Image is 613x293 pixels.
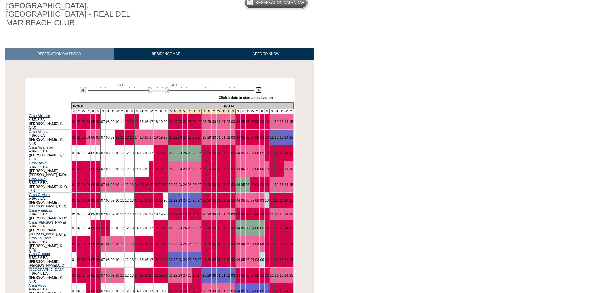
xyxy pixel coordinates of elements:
a: Casa Amanecer [29,145,53,149]
a: NEED TO KNOW [218,48,314,60]
a: 18 [154,120,158,124]
a: 25 [188,135,192,139]
a: 06 [96,120,100,124]
a: 14 [135,167,139,171]
a: 14 [135,198,139,202]
a: 04 [87,198,90,202]
a: 15 [289,167,293,171]
a: 15 [140,183,144,187]
a: 03 [82,167,86,171]
a: 02 [77,212,81,216]
a: 10 [265,167,269,171]
a: 07 [101,212,105,216]
a: 31 [217,183,221,187]
a: 31 [217,198,221,202]
a: 08 [255,151,259,155]
a: 29 [207,120,211,124]
a: 08 [106,120,110,124]
a: 09 [260,135,264,139]
a: 13 [130,151,134,155]
a: 21 [169,198,172,202]
a: 05 [241,135,245,139]
a: 20 [163,198,167,202]
a: 18 [154,198,158,202]
a: Casa Alegria [29,130,48,133]
a: 14 [284,120,288,124]
a: 27 [197,120,201,124]
a: 05 [91,120,95,124]
a: 07 [251,167,255,171]
a: 14 [135,120,139,124]
a: Casa Hamacas [29,208,52,212]
a: 01 [72,183,76,187]
a: 05 [91,151,95,155]
a: 12 [275,167,279,171]
a: 02 [77,151,81,155]
a: 20 [163,167,167,171]
a: 03 [82,198,86,202]
a: 05 [241,183,245,187]
a: 27 [197,183,201,187]
a: 09 [111,183,115,187]
a: RESIDENCE MAP [114,48,218,60]
a: 13 [130,120,134,124]
a: 13 [280,167,283,171]
a: 01 [72,151,76,155]
a: 11 [270,135,274,139]
a: 10 [116,120,119,124]
a: 02 [226,151,230,155]
a: 07 [251,198,255,202]
a: 03 [82,212,86,216]
a: Casa Bahia [29,161,47,165]
a: 13 [280,183,283,187]
a: 06 [246,120,250,124]
a: 22 [173,198,177,202]
a: 05 [91,167,95,171]
a: 10 [116,151,119,155]
a: 24 [183,135,187,139]
a: 15 [140,120,144,124]
a: 14 [284,167,288,171]
a: 03 [231,151,235,155]
a: 28 [202,135,206,139]
a: 04 [87,167,90,171]
a: 23 [178,120,182,124]
a: 14 [284,151,288,155]
a: 04 [87,135,90,139]
a: 20 [163,151,167,155]
a: 13 [280,198,283,202]
a: 10 [116,167,119,171]
a: 14 [135,183,139,187]
a: 05 [91,183,95,187]
a: 04 [87,183,90,187]
a: 08 [255,198,259,202]
a: 22 [173,135,177,139]
a: 08 [255,183,259,187]
a: 20 [163,120,167,124]
a: 12 [275,198,279,202]
a: 13 [130,198,134,202]
a: 01 [72,198,76,202]
a: 23 [178,183,182,187]
a: 23 [178,151,182,155]
a: 16 [144,151,148,155]
a: 30 [212,135,216,139]
a: 06 [96,183,100,187]
a: 14 [284,135,288,139]
a: 17 [149,183,153,187]
a: 01 [222,198,226,202]
a: 31 [217,120,221,124]
a: 06 [246,198,250,202]
a: 01 [222,120,226,124]
a: 21 [169,151,172,155]
a: 12 [125,120,129,124]
a: 07 [101,183,105,187]
a: 13 [280,135,283,139]
a: 02 [226,183,230,187]
a: 09 [111,167,115,171]
a: 13 [130,135,134,139]
a: 19 [159,198,163,202]
a: 01 [72,212,76,216]
a: 07 [251,120,255,124]
a: 17 [149,151,153,155]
